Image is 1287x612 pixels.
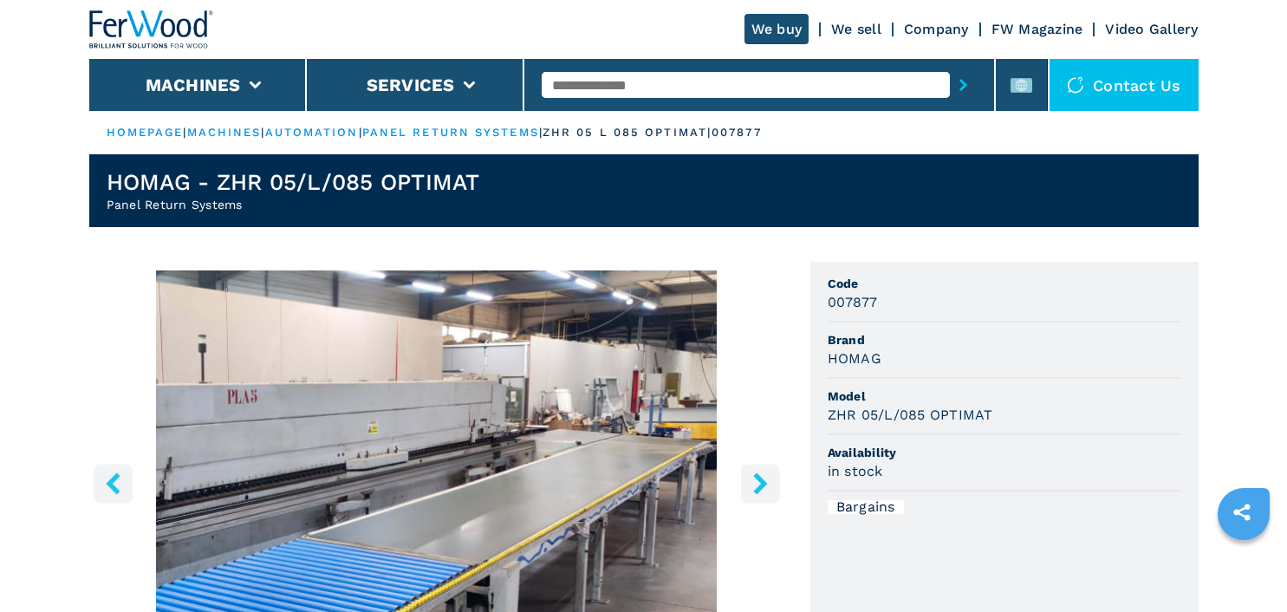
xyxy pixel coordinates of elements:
button: right-button [741,464,780,503]
div: Bargains [828,500,904,514]
a: automation [265,126,359,139]
div: Contact us [1050,59,1199,111]
span: Code [828,275,1181,292]
a: We sell [831,21,881,37]
span: | [261,126,264,139]
p: 007877 [712,125,762,140]
a: machines [187,126,262,139]
span: Brand [828,331,1181,348]
button: left-button [94,464,133,503]
a: FW Magazine [991,21,1083,37]
img: Contact us [1067,76,1084,94]
h3: 007877 [828,292,878,312]
span: Model [828,387,1181,405]
p: zhr 05 l 085 optimat | [543,125,712,140]
span: | [183,126,186,139]
span: | [359,126,362,139]
a: HOMEPAGE [107,126,184,139]
button: Machines [146,75,241,95]
h3: in stock [828,461,883,481]
a: Video Gallery [1105,21,1198,37]
img: Ferwood [89,10,214,49]
span: | [539,126,543,139]
a: Company [904,21,969,37]
h2: Panel Return Systems [107,196,480,213]
h3: ZHR 05/L/085 OPTIMAT [828,405,993,425]
span: Availability [828,444,1181,461]
button: submit-button [950,65,977,105]
a: panel return systems [362,126,539,139]
a: We buy [744,14,809,44]
h3: HOMAG [828,348,881,368]
button: Services [367,75,455,95]
a: sharethis [1220,491,1264,534]
h1: HOMAG - ZHR 05/L/085 OPTIMAT [107,168,480,196]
